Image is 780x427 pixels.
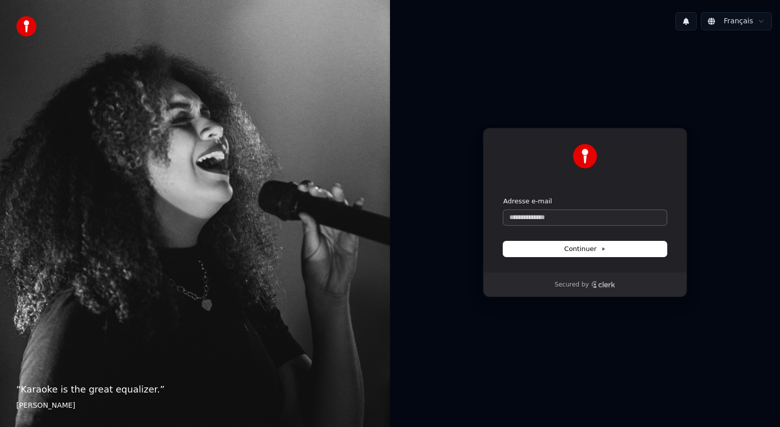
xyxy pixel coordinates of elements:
img: youka [16,16,37,37]
button: Continuer [503,241,667,257]
span: Continuer [564,244,606,254]
img: Youka [573,144,597,168]
a: Clerk logo [591,281,615,288]
p: Secured by [555,281,589,289]
label: Adresse e-mail [503,197,552,206]
p: “ Karaoke is the great equalizer. ” [16,382,374,397]
footer: [PERSON_NAME] [16,401,374,411]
